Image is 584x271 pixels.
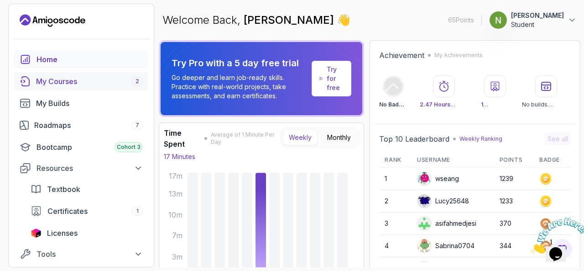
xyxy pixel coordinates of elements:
p: Watched [420,101,468,108]
span: 2 [136,78,139,85]
img: user profile image [417,217,431,230]
a: home [14,50,148,69]
tspan: 17m [169,172,182,181]
td: 4 [379,235,412,257]
div: Home [36,54,143,65]
th: Points [494,153,534,168]
p: 65 Points [448,16,474,25]
button: Resources [14,160,148,176]
td: 2 [379,190,412,213]
td: 3 [379,213,412,235]
span: 7 [136,122,139,129]
button: Tools [14,246,148,262]
img: Chat attention grabber [4,4,60,40]
img: jetbrains icon [31,228,42,238]
button: user profile image[PERSON_NAME]Student [489,11,577,29]
span: Certificates [47,206,88,217]
span: 1 [136,207,139,215]
div: My Courses [36,76,143,87]
div: wseang [417,171,459,186]
tspan: 13m [169,190,182,198]
div: Tools [36,249,143,260]
tspan: 7m [172,232,182,240]
a: textbook [25,180,148,198]
p: Go deeper and learn job-ready skills. Practice with real-world projects, take assessments, and ea... [172,73,308,101]
p: 17 Minutes [164,152,195,161]
div: Bootcamp [36,142,143,153]
a: builds [14,94,148,112]
span: [PERSON_NAME] [244,13,337,27]
a: bootcamp [14,138,148,156]
tspan: 3m [172,253,182,261]
button: See all [545,133,571,145]
div: Sabrina0704 [417,239,474,253]
p: Weekly Ranking [459,135,502,143]
p: Certificate [481,101,509,108]
img: default monster avatar [417,239,431,253]
p: Welcome Back, [162,13,350,27]
div: Resources [36,163,143,174]
a: licenses [25,224,148,242]
iframe: chat widget [527,214,584,257]
h3: Time Spent [164,128,202,149]
th: Rank [379,153,412,168]
div: Lucy25648 [417,194,469,208]
div: My Builds [36,98,143,109]
td: 344 [494,235,534,257]
p: My Achievements [434,52,483,59]
span: 1 [4,4,7,11]
h2: Achievement [379,50,424,61]
div: asifahmedjesi [417,216,476,231]
a: Try for free [327,65,344,92]
th: Badge [534,153,571,168]
h2: Top 10 Leaderboard [379,133,449,144]
th: Username [412,153,494,168]
span: 1 [481,101,488,108]
img: user profile image [490,11,507,29]
img: default monster avatar [417,194,431,208]
a: certificates [25,202,148,220]
a: Try for free [312,61,351,96]
span: Textbook [47,184,80,195]
p: No builds completed [522,101,571,108]
td: 370 [494,213,534,235]
td: 1233 [494,190,534,213]
p: No Badge :( [379,101,407,108]
button: Monthly [321,130,357,145]
div: Roadmaps [34,120,143,131]
img: default monster avatar [417,172,431,186]
span: Cohort 3 [117,143,141,151]
button: Weekly [283,130,318,145]
p: Student [511,20,564,29]
tspan: 10m [168,211,182,219]
span: Average of 1 Minute Per Day [211,131,281,146]
td: 1239 [494,168,534,190]
a: courses [14,72,148,90]
span: 2.47 Hours [420,101,455,108]
a: roadmaps [14,116,148,134]
td: 1 [379,168,412,190]
span: Licenses [47,228,78,239]
a: Landing page [20,13,85,28]
p: [PERSON_NAME] [511,11,564,20]
span: 👋 [336,12,352,28]
p: Try Pro with a 5 day free trial [172,57,308,69]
